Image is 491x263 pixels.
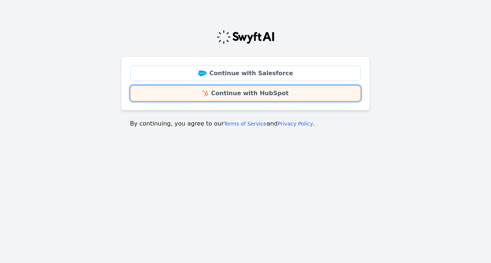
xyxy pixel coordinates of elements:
[130,86,361,101] a: Continue with HubSpot
[130,119,361,128] p: By continuing, you agree to our and .
[198,70,207,76] img: Salesforce
[216,30,275,44] img: Swyft Logo
[224,121,266,127] a: Terms of Service
[203,90,208,96] img: HubSpot
[130,66,361,81] a: Continue with Salesforce
[278,121,313,127] a: Privacy Policy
